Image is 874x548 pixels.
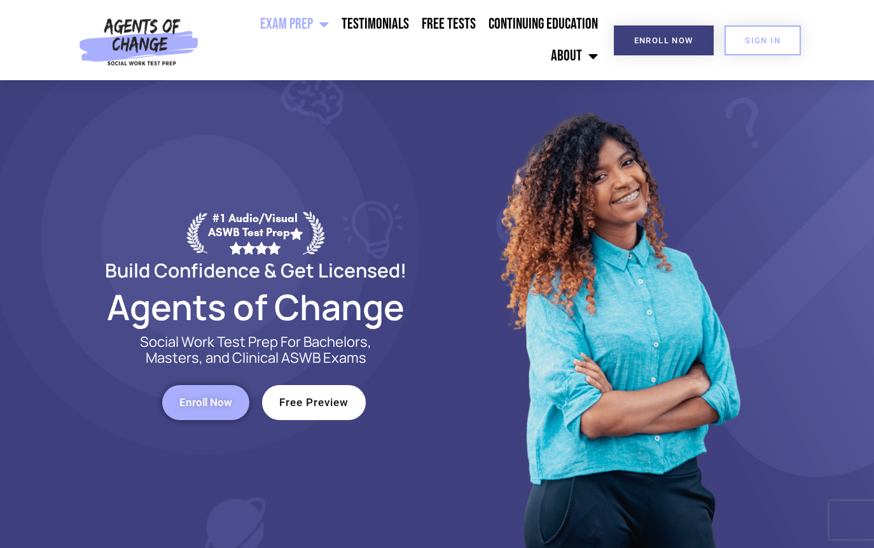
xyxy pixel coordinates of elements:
a: About [545,40,604,72]
h2: Build Confidence & Get Licensed! [74,261,437,279]
a: SIGN IN [725,25,801,55]
div: #1 Audio/Visual ASWB Test Prep [207,211,303,254]
span: SIGN IN [745,36,780,45]
span: Enroll Now [179,397,232,408]
a: Free Preview [262,385,366,420]
a: Enroll Now [614,25,714,55]
a: Exam Prep [254,8,335,40]
a: Free Tests [415,8,482,40]
h2: Agents of Change [74,292,437,321]
a: Enroll Now [162,385,249,420]
span: Free Preview [279,397,349,408]
a: Continuing Education [482,8,604,40]
p: Social Work Test Prep For Bachelors, Masters, and Clinical ASWB Exams [125,334,386,366]
a: Testimonials [335,8,415,40]
span: Enroll Now [634,36,693,45]
nav: Menu [204,8,604,72]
